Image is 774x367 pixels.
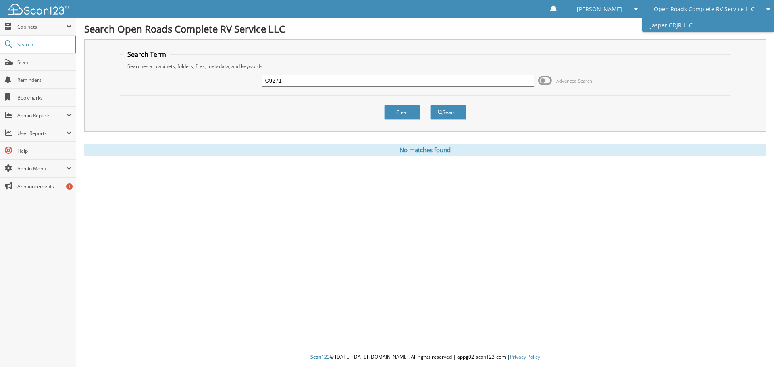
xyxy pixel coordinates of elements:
[430,105,466,120] button: Search
[17,112,66,119] span: Admin Reports
[17,23,66,30] span: Cabinets
[123,63,727,70] div: Searches all cabinets, folders, files, metadata, and keywords
[84,144,766,156] div: No matches found
[654,7,755,12] span: Open Roads Complete RV Service LLC
[17,165,66,172] span: Admin Menu
[66,183,73,190] div: 1
[384,105,420,120] button: Clear
[17,59,72,66] span: Scan
[17,94,72,101] span: Bookmarks
[8,4,69,15] img: scan123-logo-white.svg
[17,77,72,83] span: Reminders
[17,130,66,137] span: User Reports
[577,7,622,12] span: [PERSON_NAME]
[84,22,766,35] h1: Search Open Roads Complete RV Service LLC
[17,147,72,154] span: Help
[556,78,592,84] span: Advanced Search
[510,353,540,360] a: Privacy Policy
[310,353,330,360] span: Scan123
[76,347,774,367] div: © [DATE]-[DATE] [DOMAIN_NAME]. All rights reserved | appg02-scan123-com |
[734,328,774,367] iframe: Chat Widget
[17,41,71,48] span: Search
[123,50,170,59] legend: Search Term
[17,183,72,190] span: Announcements
[642,18,774,32] a: Jasper CDJR LLC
